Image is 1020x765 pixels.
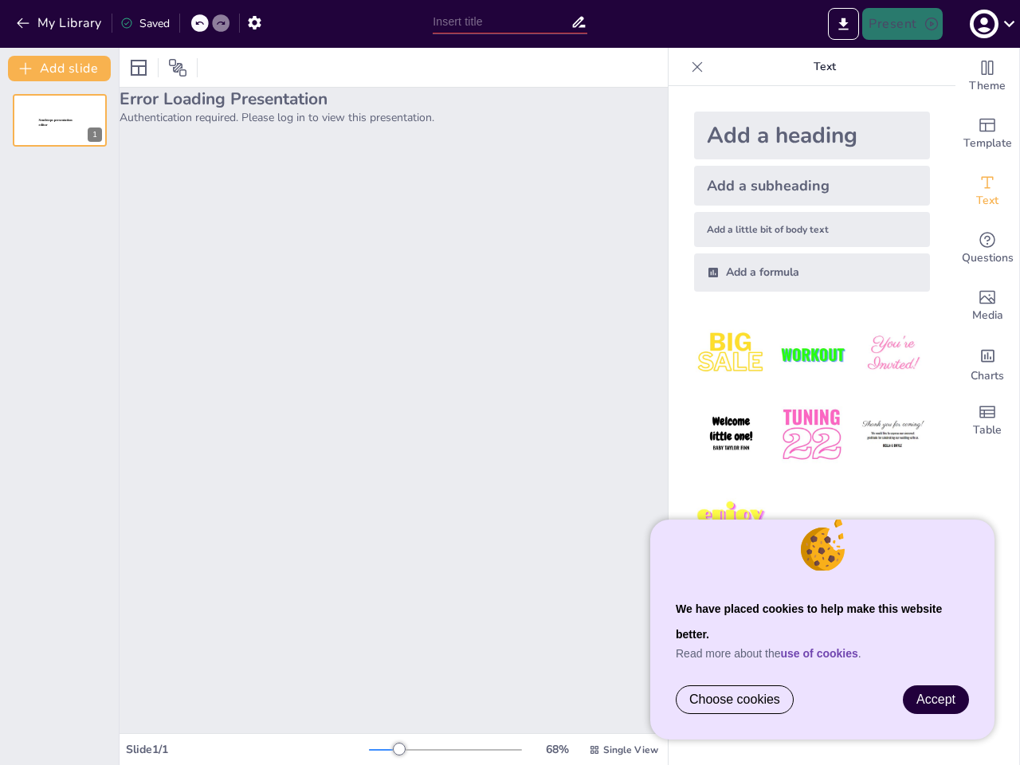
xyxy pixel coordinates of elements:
span: Template [963,135,1012,152]
div: Add text boxes [955,163,1019,220]
p: Authentication required. Please log in to view this presentation. [120,110,668,125]
div: Add a little bit of body text [694,212,930,247]
span: Table [973,422,1002,439]
div: Saved [120,16,170,31]
img: 7.jpeg [694,479,768,553]
div: 68 % [538,742,576,757]
img: 2.jpeg [775,317,849,391]
div: 1 [88,127,102,142]
div: Add a table [955,392,1019,449]
img: 6.jpeg [856,398,930,472]
div: Add a formula [694,253,930,292]
div: Change the overall theme [955,48,1019,105]
h2: Error Loading Presentation [120,88,668,110]
span: Choose cookies [689,692,780,707]
span: Questions [962,249,1014,267]
span: Position [168,58,187,77]
button: Export to PowerPoint [828,8,859,40]
p: Text [710,48,940,86]
p: Read more about the . [676,647,969,660]
button: Present [862,8,942,40]
div: Add a subheading [694,166,930,206]
img: 4.jpeg [694,398,768,472]
span: Text [976,192,998,210]
img: 3.jpeg [856,317,930,391]
a: use of cookies [781,647,858,660]
div: Get real-time input from your audience [955,220,1019,277]
a: Choose cookies [677,686,793,713]
div: Add images, graphics, shapes or video [955,277,1019,335]
span: Sendsteps presentation editor [39,119,73,127]
strong: We have placed cookies to help make this website better. [676,602,942,641]
img: 5.jpeg [775,398,849,472]
button: Add slide [8,56,111,81]
div: Add a heading [694,112,930,159]
div: Add ready made slides [955,105,1019,163]
div: Sendsteps presentation editor1 [13,94,107,147]
img: 1.jpeg [694,317,768,391]
span: Theme [969,77,1006,95]
button: My Library [12,10,108,36]
div: Layout [126,55,151,80]
span: Accept [916,692,955,706]
span: Media [972,307,1003,324]
input: Insert title [433,10,570,33]
span: Single View [603,743,658,756]
span: Charts [971,367,1004,385]
a: Accept [904,686,968,713]
div: Slide 1 / 1 [126,742,369,757]
div: Add charts and graphs [955,335,1019,392]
